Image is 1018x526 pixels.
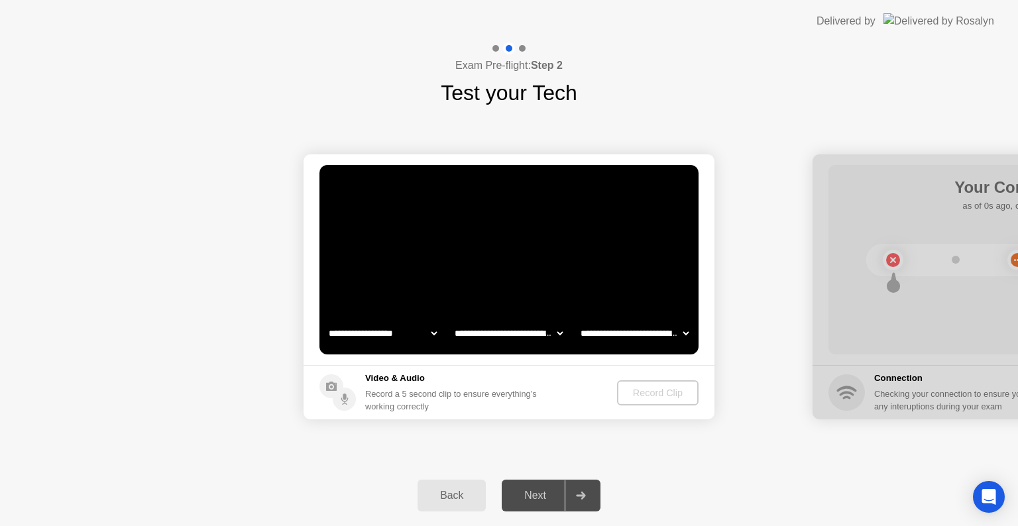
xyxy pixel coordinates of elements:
[578,320,691,346] select: Available microphones
[452,320,565,346] select: Available speakers
[531,60,563,71] b: Step 2
[883,13,994,28] img: Delivered by Rosalyn
[502,480,600,511] button: Next
[455,58,563,74] h4: Exam Pre-flight:
[418,480,486,511] button: Back
[617,380,699,405] button: Record Clip
[817,13,876,29] div: Delivered by
[622,388,693,398] div: Record Clip
[365,372,542,385] h5: Video & Audio
[422,490,482,501] div: Back
[441,77,577,109] h1: Test your Tech
[973,481,1005,513] div: Open Intercom Messenger
[365,388,542,413] div: Record a 5 second clip to ensure everything’s working correctly
[326,320,439,346] select: Available cameras
[506,490,565,501] div: Next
